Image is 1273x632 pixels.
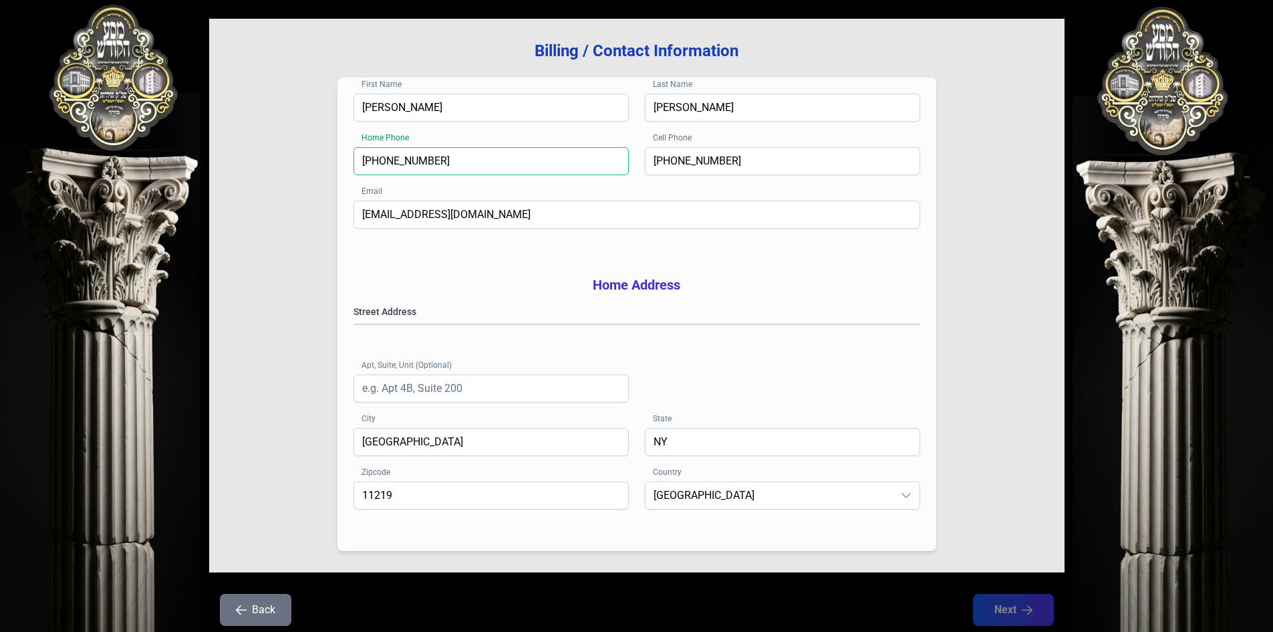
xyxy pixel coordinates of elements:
[973,594,1054,626] button: Next
[231,40,1043,62] h3: Billing / Contact Information
[893,482,920,509] div: dropdown trigger
[353,375,629,403] input: e.g. Apt 4B, Suite 200
[646,482,893,509] span: United States
[353,305,920,318] label: Street Address
[353,276,920,294] h3: Home Address
[220,594,291,626] button: Back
